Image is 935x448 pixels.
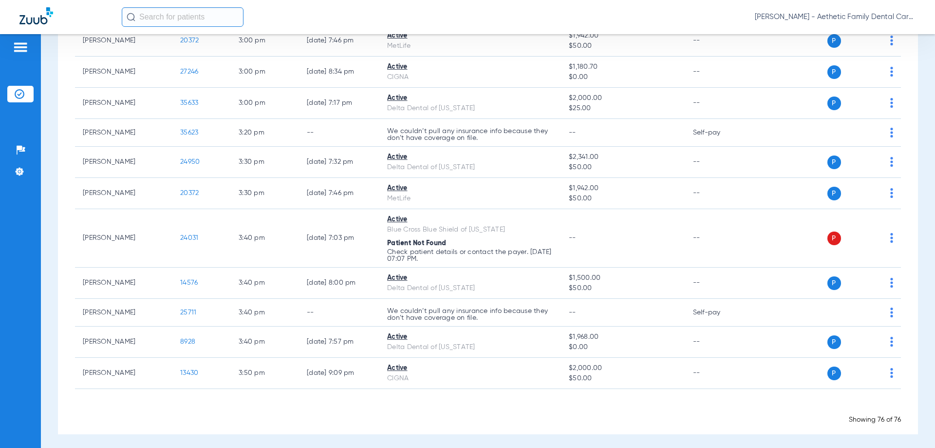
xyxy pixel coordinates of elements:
span: $1,500.00 [569,273,677,283]
span: 27246 [180,68,198,75]
td: -- [685,57,751,88]
td: -- [299,119,379,147]
p: We couldn’t pull any insurance info because they don’t have coverage on file. [387,308,553,321]
td: [PERSON_NAME] [75,299,172,327]
span: P [827,367,841,380]
td: [PERSON_NAME] [75,268,172,299]
div: Active [387,214,553,225]
span: $1,968.00 [569,332,677,342]
td: -- [685,147,751,178]
span: $50.00 [569,162,677,173]
span: $1,180.70 [569,62,677,72]
td: [PERSON_NAME] [75,327,172,358]
div: Active [387,31,553,41]
div: Active [387,332,553,342]
td: Self-pay [685,119,751,147]
img: group-dot-blue.svg [890,278,893,288]
td: -- [685,178,751,209]
span: $50.00 [569,283,677,293]
span: P [827,335,841,349]
span: [PERSON_NAME] - Aethetic Family Dental Care ([GEOGRAPHIC_DATA]) [755,12,916,22]
div: CIGNA [387,373,553,384]
span: $25.00 [569,103,677,114]
span: $1,942.00 [569,31,677,41]
div: MetLife [387,41,553,51]
img: group-dot-blue.svg [890,67,893,77]
span: $1,942.00 [569,183,677,194]
div: Active [387,93,553,103]
span: $0.00 [569,342,677,352]
span: -- [569,309,576,316]
span: P [827,187,841,200]
iframe: Chat Widget [886,401,935,448]
td: [PERSON_NAME] [75,358,172,389]
p: We couldn’t pull any insurance info because they don’t have coverage on file. [387,128,553,141]
span: Patient Not Found [387,240,446,247]
td: 3:30 PM [231,178,299,209]
span: 25711 [180,309,196,316]
td: 3:40 PM [231,209,299,268]
img: group-dot-blue.svg [890,36,893,45]
span: 8928 [180,338,195,345]
span: $50.00 [569,373,677,384]
td: [DATE] 9:09 PM [299,358,379,389]
td: [DATE] 7:17 PM [299,88,379,119]
span: 20372 [180,190,199,196]
img: group-dot-blue.svg [890,128,893,137]
td: [DATE] 7:03 PM [299,209,379,268]
div: Blue Cross Blue Shield of [US_STATE] [387,225,553,235]
span: $0.00 [569,72,677,82]
td: [DATE] 8:00 PM [299,268,379,299]
td: [PERSON_NAME] [75,88,172,119]
td: 3:00 PM [231,57,299,88]
div: Active [387,62,553,72]
img: group-dot-blue.svg [890,337,893,347]
td: -- [299,299,379,327]
span: Showing 76 of 76 [849,416,901,423]
span: P [827,34,841,48]
img: group-dot-blue.svg [890,98,893,108]
td: 3:00 PM [231,88,299,119]
td: [DATE] 8:34 PM [299,57,379,88]
td: [PERSON_NAME] [75,25,172,57]
span: $2,000.00 [569,363,677,373]
img: Search Icon [127,13,135,21]
td: [PERSON_NAME] [75,57,172,88]
td: -- [685,268,751,299]
td: [DATE] 7:46 PM [299,25,379,57]
img: group-dot-blue.svg [890,188,893,198]
img: hamburger-icon [13,41,28,53]
td: 3:40 PM [231,327,299,358]
td: -- [685,358,751,389]
td: -- [685,25,751,57]
div: Delta Dental of [US_STATE] [387,283,553,293]
span: $50.00 [569,194,677,204]
div: MetLife [387,194,553,204]
td: -- [685,327,751,358]
td: 3:40 PM [231,268,299,299]
span: -- [569,234,576,241]
span: 24031 [180,234,198,241]
span: P [827,97,841,110]
td: [PERSON_NAME] [75,209,172,268]
td: 3:20 PM [231,119,299,147]
span: 14576 [180,279,198,286]
td: 3:00 PM [231,25,299,57]
img: group-dot-blue.svg [890,368,893,378]
td: [DATE] 7:46 PM [299,178,379,209]
td: Self-pay [685,299,751,327]
img: group-dot-blue.svg [890,233,893,243]
input: Search for patients [122,7,243,27]
img: group-dot-blue.svg [890,157,893,167]
span: $50.00 [569,41,677,51]
td: [PERSON_NAME] [75,178,172,209]
span: $2,000.00 [569,93,677,103]
span: P [827,156,841,169]
span: 13430 [180,370,198,376]
td: [DATE] 7:57 PM [299,327,379,358]
span: -- [569,129,576,136]
div: Active [387,363,553,373]
span: 24950 [180,158,200,165]
div: Active [387,273,553,283]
